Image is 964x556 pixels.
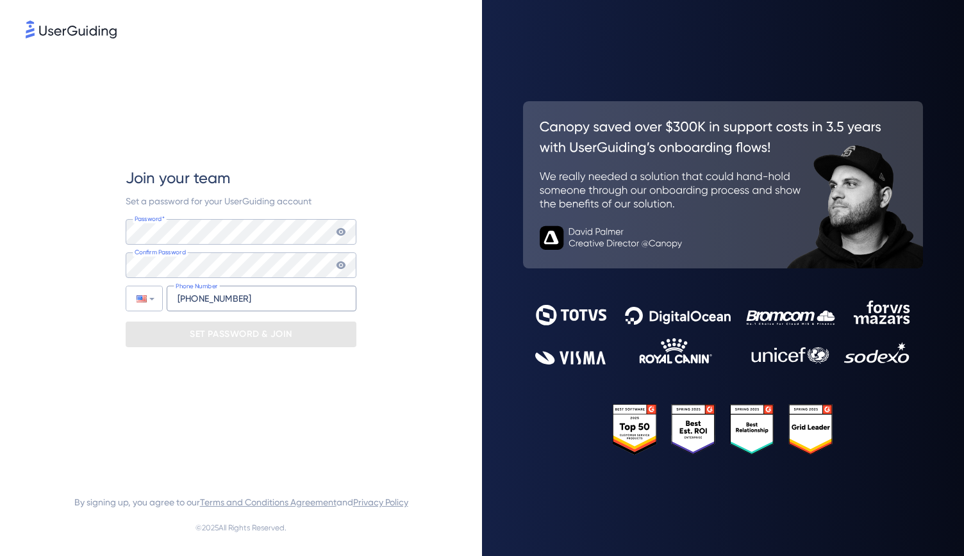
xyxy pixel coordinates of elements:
[126,196,312,206] span: Set a password for your UserGuiding account
[167,286,356,311] input: Phone Number
[200,497,337,507] a: Terms and Conditions Agreement
[74,495,408,510] span: By signing up, you agree to our and
[195,520,287,536] span: © 2025 All Rights Reserved.
[190,324,292,345] p: SET PASSWORD & JOIN
[126,286,162,311] div: United States: + 1
[126,168,230,188] span: Join your team
[26,20,117,38] img: 8faab4ba6bc7696a72372aa768b0286c.svg
[613,404,833,454] img: 25303e33045975176eb484905ab012ff.svg
[523,101,923,268] img: 26c0aa7c25a843aed4baddd2b5e0fa68.svg
[353,497,408,507] a: Privacy Policy
[535,300,911,364] img: 9302ce2ac39453076f5bc0f2f2ca889b.svg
